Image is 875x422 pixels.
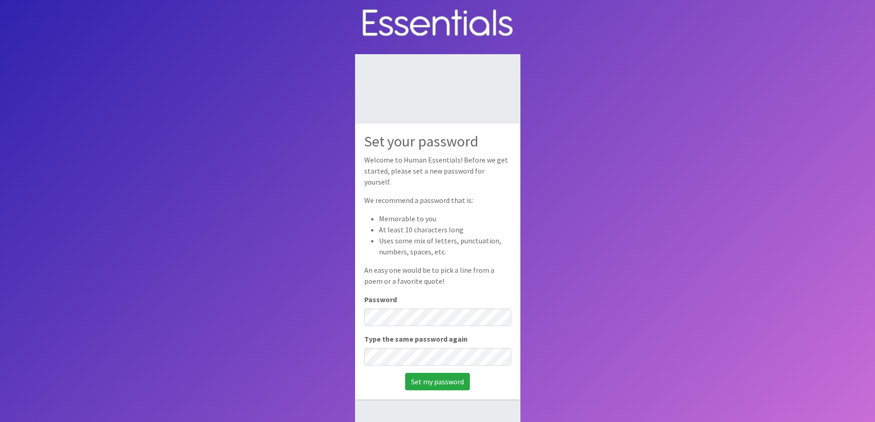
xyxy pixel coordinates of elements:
[379,213,511,224] li: Memorable to you
[364,154,511,187] p: Welcome to Human Essentials! Before we get started, please set a new password for yourself.
[364,333,468,344] label: Type the same password again
[364,195,511,206] p: We recommend a password that is:
[364,264,511,287] p: An easy one would be to pick a line from a poem or a favorite quote!
[364,133,511,150] h2: Set your password
[379,224,511,235] li: At least 10 characters long
[364,294,397,305] label: Password
[379,235,511,257] li: Uses some mix of letters, punctuation, numbers, spaces, etc.
[405,373,470,390] input: Set my password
